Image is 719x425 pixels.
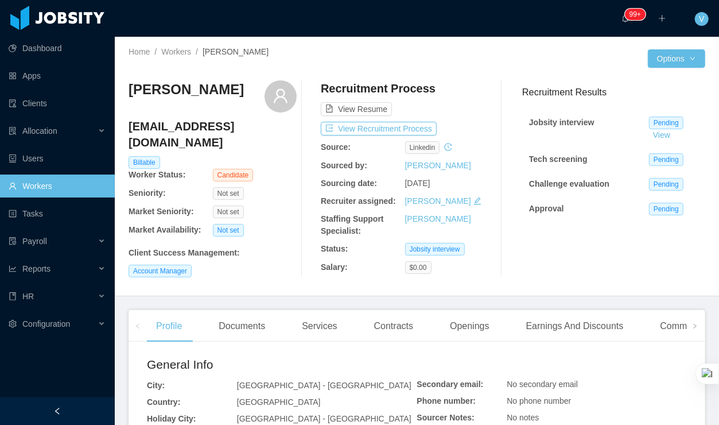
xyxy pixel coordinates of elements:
[649,203,683,215] span: Pending
[321,214,384,235] b: Staffing Support Specialist:
[441,310,499,342] div: Openings
[129,47,150,56] a: Home
[161,47,191,56] a: Workers
[22,319,70,329] span: Configuration
[699,12,704,26] span: V
[621,14,629,22] i: icon: bell
[321,196,396,206] b: Recruiter assigned:
[22,237,47,246] span: Payroll
[321,244,348,253] b: Status:
[237,414,411,423] span: [GEOGRAPHIC_DATA] - [GEOGRAPHIC_DATA]
[321,262,348,272] b: Salary:
[273,88,289,104] i: icon: user
[147,414,196,423] b: Holiday City:
[649,130,674,140] a: View
[9,320,17,328] i: icon: setting
[417,396,476,405] b: Phone number:
[147,397,180,407] b: Country:
[9,265,17,273] i: icon: line-chart
[529,154,588,164] strong: Tech screening
[321,122,437,136] button: icon: exportView Recruitment Process
[9,64,106,87] a: icon: appstoreApps
[9,175,106,198] a: icon: userWorkers
[507,380,578,389] span: No secondary email
[129,170,185,179] b: Worker Status:
[129,188,166,198] b: Seniority:
[321,105,392,114] a: icon: file-textView Resume
[147,356,417,374] h2: General Info
[129,248,240,257] b: Client Success Management :
[417,413,475,422] b: Sourcer Notes:
[522,85,705,99] h3: Recruitment Results
[321,161,367,170] b: Sourced by:
[147,381,165,390] b: City:
[9,237,17,245] i: icon: file-protect
[321,142,351,152] b: Source:
[237,397,321,407] span: [GEOGRAPHIC_DATA]
[213,169,254,181] span: Candidate
[9,92,106,115] a: icon: auditClients
[9,202,106,225] a: icon: profileTasks
[129,118,297,150] h4: [EMAIL_ADDRESS][DOMAIN_NAME]
[213,187,244,200] span: Not set
[444,143,452,151] i: icon: history
[293,310,346,342] div: Services
[129,80,244,99] h3: [PERSON_NAME]
[517,310,633,342] div: Earnings And Discounts
[417,380,484,389] b: Secondary email:
[658,14,666,22] i: icon: plus
[405,179,430,188] span: [DATE]
[213,224,244,237] span: Not set
[692,323,698,329] i: icon: right
[405,243,465,256] span: Jobsity interview
[9,37,106,60] a: icon: pie-chartDashboard
[649,178,683,191] span: Pending
[625,9,646,20] sup: 902
[135,323,141,329] i: icon: left
[9,147,106,170] a: icon: robotUsers
[529,204,564,213] strong: Approval
[154,47,157,56] span: /
[473,197,481,205] i: icon: edit
[321,124,437,133] a: icon: exportView Recruitment Process
[321,102,392,116] button: icon: file-textView Resume
[321,179,377,188] b: Sourcing date:
[529,179,609,188] strong: Challenge evaluation
[529,118,594,127] strong: Jobsity interview
[22,126,57,136] span: Allocation
[9,292,17,300] i: icon: book
[405,214,471,223] a: [PERSON_NAME]
[129,207,194,216] b: Market Seniority:
[405,196,471,206] a: [PERSON_NAME]
[649,153,683,166] span: Pending
[405,161,471,170] a: [PERSON_NAME]
[129,225,201,234] b: Market Availability:
[213,206,244,218] span: Not set
[237,381,411,390] span: [GEOGRAPHIC_DATA] - [GEOGRAPHIC_DATA]
[129,265,192,277] span: Account Manager
[196,47,198,56] span: /
[209,310,274,342] div: Documents
[507,413,539,422] span: No notes
[129,156,160,169] span: Billable
[405,141,440,154] span: linkedin
[405,261,432,274] span: $0.00
[651,310,713,342] div: Comments
[203,47,269,56] span: [PERSON_NAME]
[9,127,17,135] i: icon: solution
[365,310,422,342] div: Contracts
[22,292,34,301] span: HR
[147,310,191,342] div: Profile
[507,396,571,405] span: No phone number
[648,49,705,68] button: Optionsicon: down
[22,264,50,273] span: Reports
[649,117,683,129] span: Pending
